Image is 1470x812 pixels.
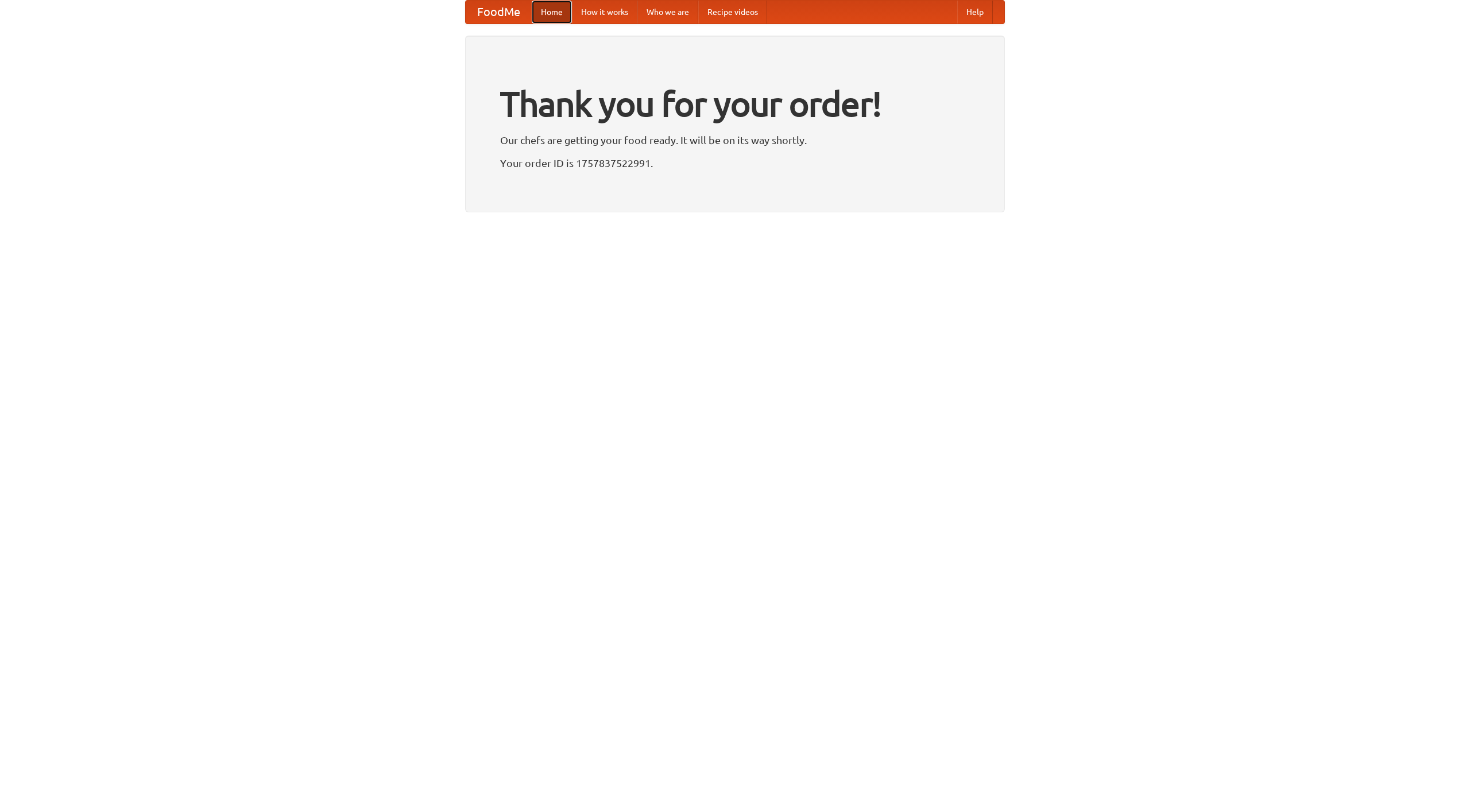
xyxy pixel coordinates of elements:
[572,1,637,24] a: How it works
[500,131,970,149] p: Our chefs are getting your food ready. It will be on its way shortly.
[637,1,698,24] a: Who we are
[698,1,767,24] a: Recipe videos
[466,1,532,24] a: FoodMe
[500,76,970,131] h1: Thank you for your order!
[532,1,572,24] a: Home
[500,154,970,172] p: Your order ID is 1757837522991.
[957,1,993,24] a: Help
